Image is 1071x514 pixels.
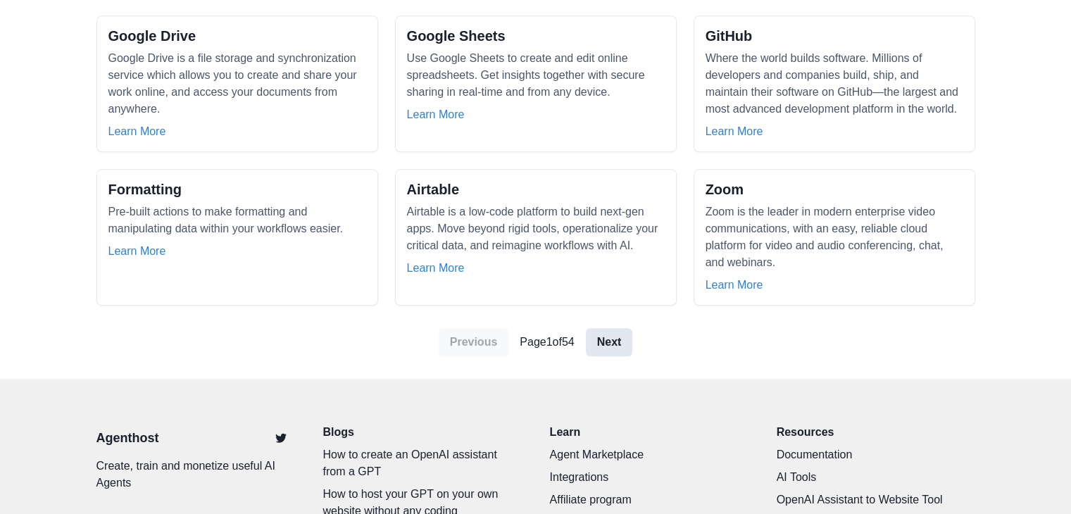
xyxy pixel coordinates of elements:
[108,50,366,118] p: Google Drive is a file storage and synchronization service which allows you to create and share y...
[108,181,182,198] h2: Formatting
[706,50,963,118] p: Where the world builds software. Millions of developers and companies build, ship, and maintain t...
[407,260,465,277] a: Learn More
[706,203,963,271] p: Zoom is the leader in modern enterprise video communications, with an easy, reliable cloud platfo...
[108,243,166,260] a: Learn More
[407,181,459,198] h2: Airtable
[520,334,574,351] p: Page 1 of 54
[550,491,749,508] a: Affiliate program
[407,203,665,254] p: Airtable is a low-code platform to build next-gen apps. Move beyond rigid tools, operationalize y...
[706,181,744,198] h2: Zoom
[550,424,749,441] p: Learn
[586,328,633,356] a: Next
[550,469,749,486] a: Integrations
[323,424,522,441] a: Blogs
[108,27,196,44] h2: Google Drive
[407,106,465,123] a: Learn More
[96,429,159,448] a: Agenthost
[439,328,509,356] a: Previous
[267,424,295,452] a: Twitter
[108,203,366,237] p: Pre-built actions to make formatting and manipulating data within your workflows easier.
[777,469,975,486] a: AI Tools
[777,491,975,508] a: OpenAI Assistant to Website Tool
[706,123,763,140] a: Learn More
[108,123,166,140] a: Learn More
[323,446,522,480] a: How to create an OpenAI assistant from a GPT
[777,446,975,463] a: Documentation
[407,50,665,101] p: Use Google Sheets to create and edit online spreadsheets. Get insights together with secure shari...
[550,446,749,463] a: Agent Marketplace
[96,458,295,491] p: Create, train and monetize useful AI Agents
[706,27,753,44] h2: GitHub
[777,424,975,441] p: Resources
[706,277,763,294] a: Learn More
[407,27,506,44] h2: Google Sheets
